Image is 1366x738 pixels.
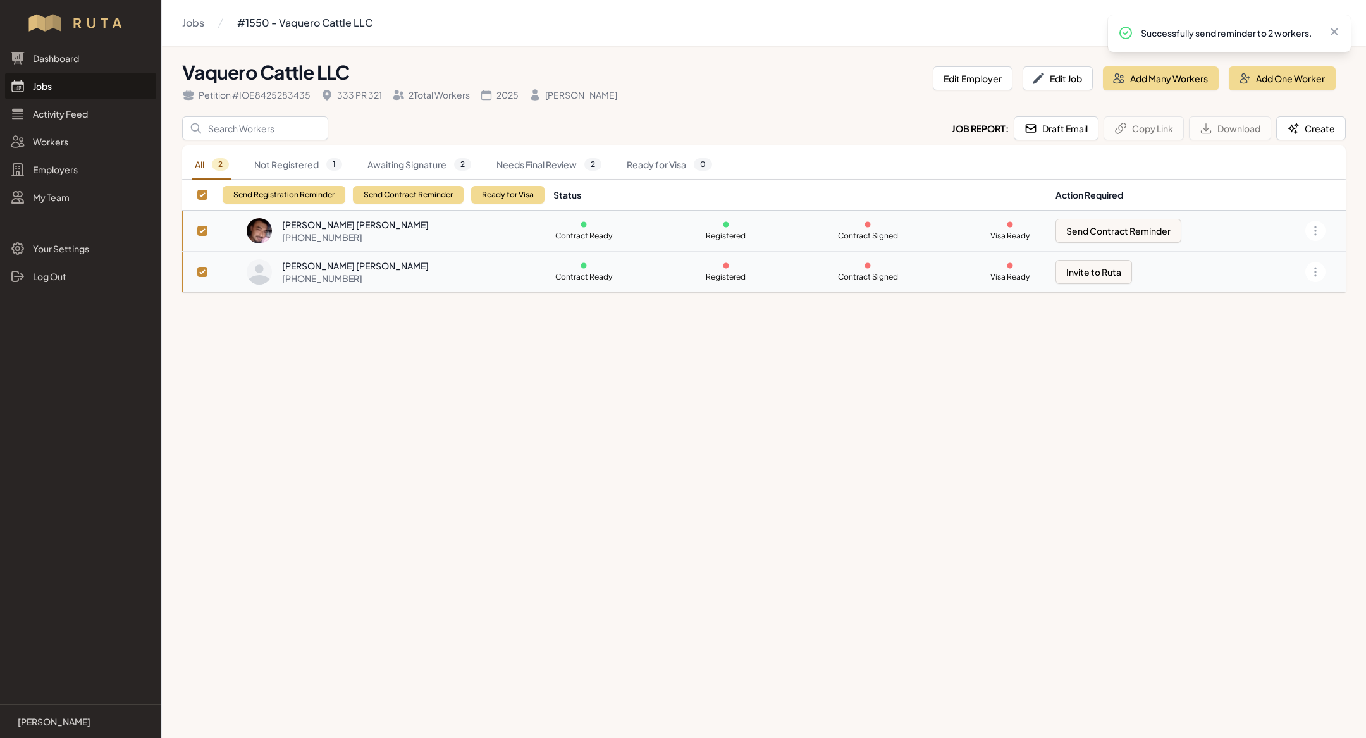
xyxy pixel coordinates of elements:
[980,272,1040,282] p: Visa Ready
[5,157,156,182] a: Employers
[553,231,614,241] p: Contract Ready
[1048,180,1270,211] th: Action Required
[696,272,756,282] p: Registered
[237,10,372,35] a: #1550 - Vaquero Cattle LLC
[223,186,345,204] button: Send Registration Reminder
[980,231,1040,241] p: Visa Ready
[694,158,712,171] span: 0
[321,89,382,101] div: 333 PR 321
[1141,27,1318,39] p: Successfully send reminder to 2 workers.
[1055,219,1181,243] button: Send Contract Reminder
[5,101,156,126] a: Activity Feed
[10,715,151,728] a: [PERSON_NAME]
[353,186,464,204] button: Send Contract Reminder
[18,715,90,728] p: [PERSON_NAME]
[837,231,898,241] p: Contract Signed
[952,122,1009,135] h2: Job Report:
[182,61,923,83] h1: Vaquero Cattle LLC
[471,186,545,204] button: Ready for Visa
[5,264,156,289] a: Log Out
[1229,66,1336,90] button: Add One Worker
[1276,116,1346,140] button: Create
[1055,260,1132,284] button: Invite to Ruta
[192,151,231,180] a: All
[182,10,372,35] nav: Breadcrumb
[837,272,898,282] p: Contract Signed
[1103,66,1219,90] button: Add Many Workers
[933,66,1012,90] button: Edit Employer
[326,158,342,171] span: 1
[696,231,756,241] p: Registered
[252,151,345,180] a: Not Registered
[553,272,614,282] p: Contract Ready
[494,151,604,180] a: Needs Final Review
[282,231,429,243] div: [PHONE_NUMBER]
[584,158,601,171] span: 2
[454,158,471,171] span: 2
[5,46,156,71] a: Dashboard
[546,180,1048,211] th: Status
[282,272,429,285] div: [PHONE_NUMBER]
[1189,116,1271,140] button: Download
[392,89,470,101] div: 2 Total Workers
[282,259,429,272] div: [PERSON_NAME] [PERSON_NAME]
[182,10,204,35] a: Jobs
[1023,66,1093,90] button: Edit Job
[480,89,519,101] div: 2025
[212,158,229,171] span: 2
[182,151,1346,180] nav: Tabs
[182,116,328,140] input: Search Workers
[529,89,617,101] div: [PERSON_NAME]
[5,185,156,210] a: My Team
[182,89,311,101] div: Petition # IOE8425283435
[27,13,135,33] img: Workflow
[365,151,474,180] a: Awaiting Signature
[5,129,156,154] a: Workers
[1104,116,1184,140] button: Copy Link
[624,151,715,180] a: Ready for Visa
[5,73,156,99] a: Jobs
[1014,116,1098,140] button: Draft Email
[5,236,156,261] a: Your Settings
[282,218,429,231] div: [PERSON_NAME] [PERSON_NAME]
